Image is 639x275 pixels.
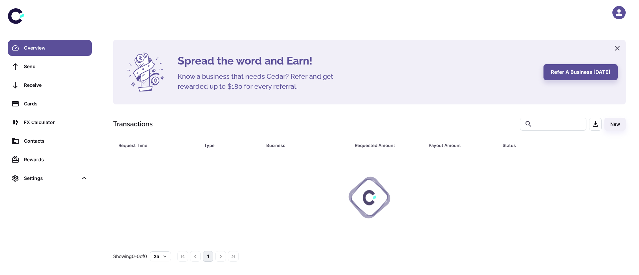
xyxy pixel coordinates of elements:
button: 25 [150,251,171,261]
div: Settings [24,175,78,182]
a: Rewards [8,152,92,168]
div: Settings [8,170,92,186]
h1: Transactions [113,119,153,129]
a: Overview [8,40,92,56]
div: Contacts [24,137,88,145]
div: Receive [24,81,88,89]
a: FX Calculator [8,114,92,130]
div: FX Calculator [24,119,88,126]
button: Refer a business [DATE] [543,64,618,80]
a: Contacts [8,133,92,149]
div: Send [24,63,88,70]
h4: Spread the word and Earn! [178,53,535,69]
button: page 1 [203,251,213,262]
span: Requested Amount [355,141,421,150]
a: Receive [8,77,92,93]
span: Status [503,141,598,150]
div: Requested Amount [355,141,412,150]
div: Type [204,141,249,150]
a: Send [8,59,92,74]
span: Request Time [118,141,196,150]
div: Rewards [24,156,88,163]
h5: Know a business that needs Cedar? Refer and get rewarded up to $180 for every referral. [178,71,344,91]
div: Cards [24,100,88,107]
div: Request Time [118,141,187,150]
div: Status [503,141,589,150]
a: Cards [8,96,92,112]
p: Showing 0-0 of 0 [113,253,147,260]
nav: pagination navigation [176,251,240,262]
span: Type [204,141,258,150]
button: New [604,118,626,131]
span: Payout Amount [429,141,495,150]
div: Overview [24,44,88,52]
div: Payout Amount [429,141,486,150]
